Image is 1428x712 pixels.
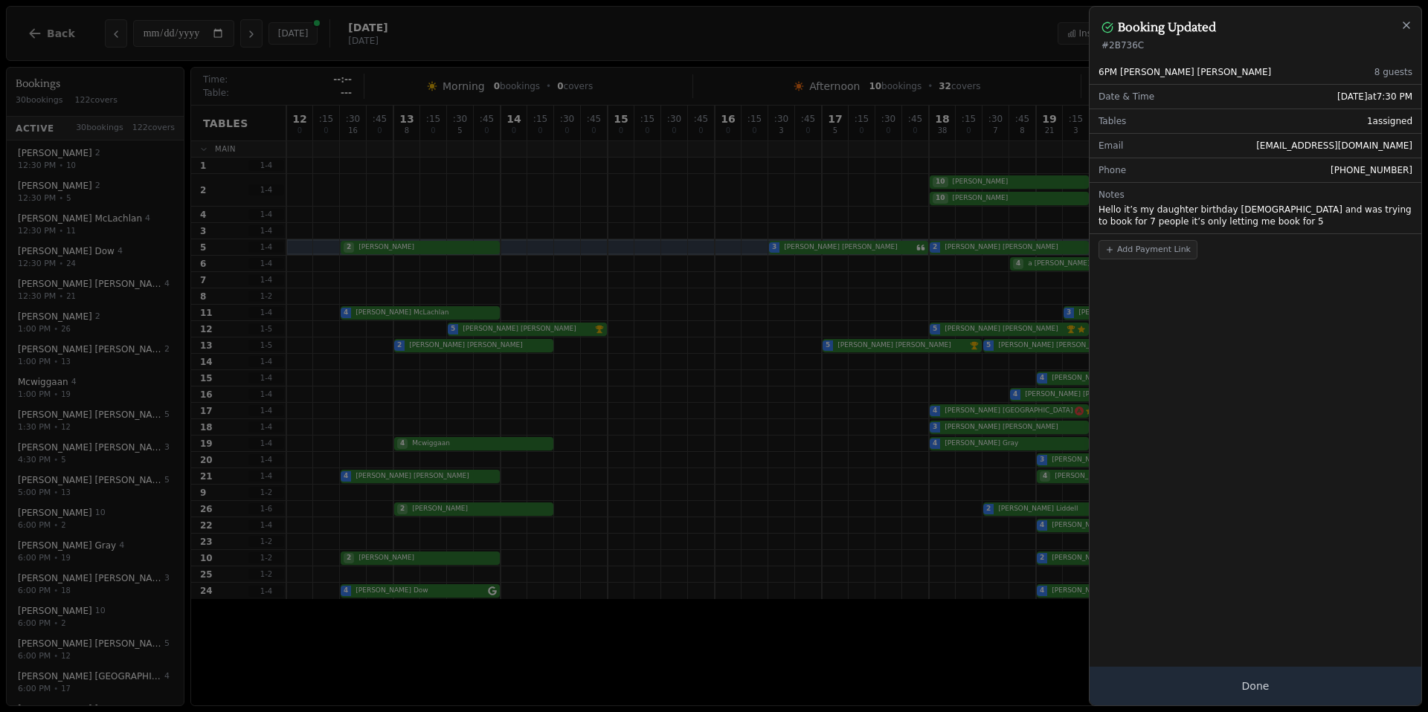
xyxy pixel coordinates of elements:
[1331,164,1412,176] span: [PHONE_NUMBER]
[1099,204,1412,227] div: Hello it’s my daughter birthday [DEMOGRAPHIC_DATA] and was trying to book for 7 people it’s only ...
[1099,164,1126,176] span: Phone
[1090,667,1421,705] button: Done
[1099,190,1125,200] span: Notes
[1118,19,1216,36] h2: Booking Updated
[1374,66,1412,78] span: 8 guests
[1099,66,1271,78] span: 6PM [PERSON_NAME] [PERSON_NAME]
[1337,91,1412,103] span: [DATE] at 7:30 PM
[1367,115,1412,127] span: 1 assigned
[1256,140,1412,152] span: [EMAIL_ADDRESS][DOMAIN_NAME]
[1099,140,1123,152] span: Email
[1099,115,1126,127] span: Tables
[1099,91,1154,103] span: Date & Time
[1101,39,1409,51] p: # 2B736C
[1099,240,1197,259] button: Add Payment Link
